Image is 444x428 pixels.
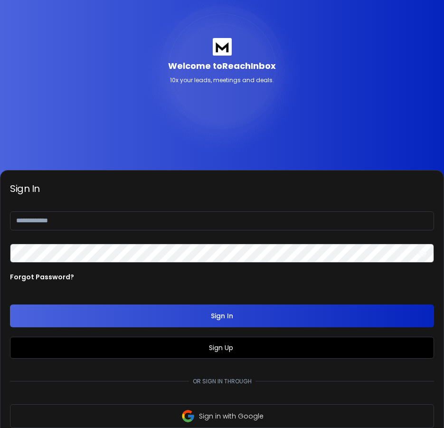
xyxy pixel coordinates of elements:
p: Sign in with Google [199,411,264,421]
p: Or sign in through [189,378,255,385]
img: logo [213,38,232,56]
p: Welcome to ReachInbox [168,59,276,73]
p: Forgot Password? [10,272,74,282]
h3: Sign In [10,182,434,195]
p: 10x your leads, meetings and deals. [170,76,274,84]
a: Sign Up [209,343,235,352]
button: Sign In [10,304,434,327]
button: Sign in with Google [10,404,434,428]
